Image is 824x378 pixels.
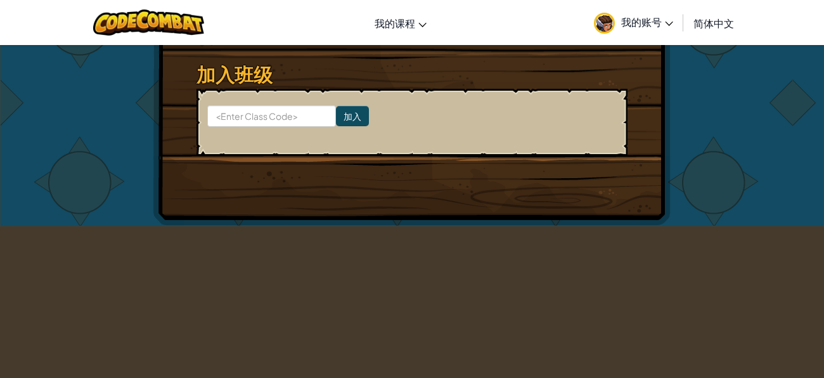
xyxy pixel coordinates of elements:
a: 简体中文 [687,6,740,40]
input: 加入 [336,106,369,126]
a: 我的账号 [588,3,679,42]
a: 我的课程 [368,6,433,40]
img: CodeCombat logo [93,10,204,36]
img: avatar [594,13,615,34]
span: 我的课程 [375,16,415,30]
input: <Enter Class Code> [207,105,336,127]
span: 简体中文 [693,16,734,30]
h3: 加入班级 [196,60,628,89]
span: 我的账号 [621,15,673,29]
